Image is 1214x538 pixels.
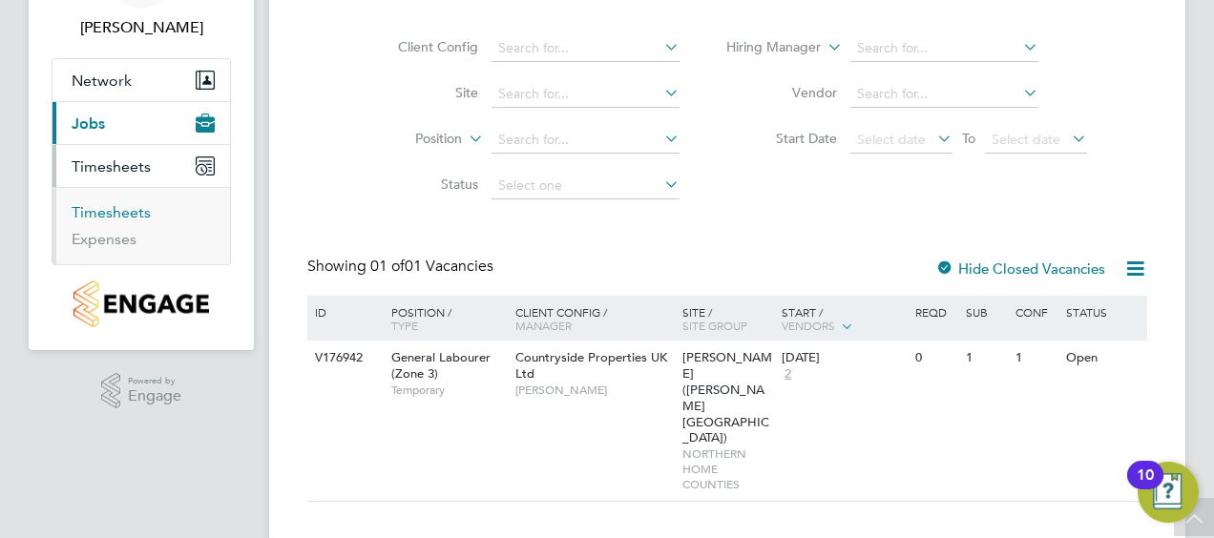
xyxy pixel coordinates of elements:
[850,35,1038,62] input: Search for...
[310,296,377,328] div: ID
[52,145,230,187] button: Timesheets
[72,230,136,248] a: Expenses
[682,318,747,333] span: Site Group
[368,84,478,101] label: Site
[956,126,981,151] span: To
[1061,296,1144,328] div: Status
[678,296,778,341] div: Site /
[128,388,181,404] span: Engage
[72,114,105,133] span: Jobs
[52,59,230,101] button: Network
[368,176,478,193] label: Status
[72,157,151,176] span: Timesheets
[352,130,462,149] label: Position
[52,280,231,327] a: Go to home page
[782,366,794,383] span: 2
[777,296,910,343] div: Start /
[52,16,231,39] span: Jamie Reynolds
[492,173,680,199] input: Select one
[682,349,772,445] span: [PERSON_NAME] ([PERSON_NAME][GEOGRAPHIC_DATA])
[910,341,960,376] div: 0
[391,349,491,382] span: General Labourer (Zone 3)
[307,257,497,277] div: Showing
[492,81,680,108] input: Search for...
[377,296,511,341] div: Position /
[782,350,906,366] div: [DATE]
[857,131,926,148] span: Select date
[492,127,680,154] input: Search for...
[101,373,182,409] a: Powered byEngage
[935,259,1105,278] label: Hide Closed Vacancies
[128,373,181,389] span: Powered by
[391,318,418,333] span: Type
[391,383,506,398] span: Temporary
[370,257,493,276] span: 01 Vacancies
[961,341,1011,376] div: 1
[515,383,673,398] span: [PERSON_NAME]
[515,318,572,333] span: Manager
[492,35,680,62] input: Search for...
[1061,341,1144,376] div: Open
[682,446,773,491] span: NORTHERN HOME COUNTIES
[1011,341,1060,376] div: 1
[910,296,960,328] div: Reqd
[511,296,678,341] div: Client Config /
[1011,296,1060,328] div: Conf
[52,102,230,144] button: Jobs
[368,38,478,55] label: Client Config
[1137,475,1154,500] div: 10
[711,38,821,57] label: Hiring Manager
[73,280,208,327] img: countryside-properties-logo-retina.png
[1138,462,1199,523] button: Open Resource Center, 10 new notifications
[850,81,1038,108] input: Search for...
[515,349,667,382] span: Countryside Properties UK Ltd
[992,131,1060,148] span: Select date
[52,187,230,264] div: Timesheets
[72,72,132,90] span: Network
[727,84,837,101] label: Vendor
[370,257,405,276] span: 01 of
[961,296,1011,328] div: Sub
[782,318,835,333] span: Vendors
[310,341,377,376] div: V176942
[727,130,837,147] label: Start Date
[72,203,151,221] a: Timesheets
